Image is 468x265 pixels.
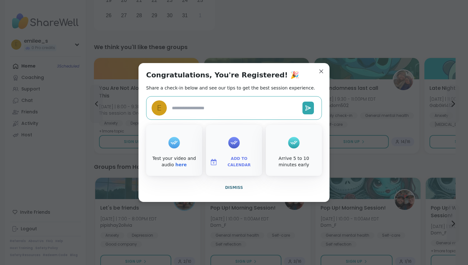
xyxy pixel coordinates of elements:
[175,162,187,167] a: here
[225,185,243,190] span: Dismiss
[146,85,315,91] h2: Share a check-in below and see our tips to get the best session experience.
[210,158,217,166] img: ShareWell Logomark
[267,155,321,168] div: Arrive 5 to 10 minutes early
[147,155,201,168] div: Test your video and audio
[220,156,258,168] span: Add to Calendar
[146,71,299,80] h1: Congratulations, You're Registered! 🎉
[157,103,162,114] span: e
[146,181,322,194] button: Dismiss
[207,155,261,169] button: Add to Calendar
